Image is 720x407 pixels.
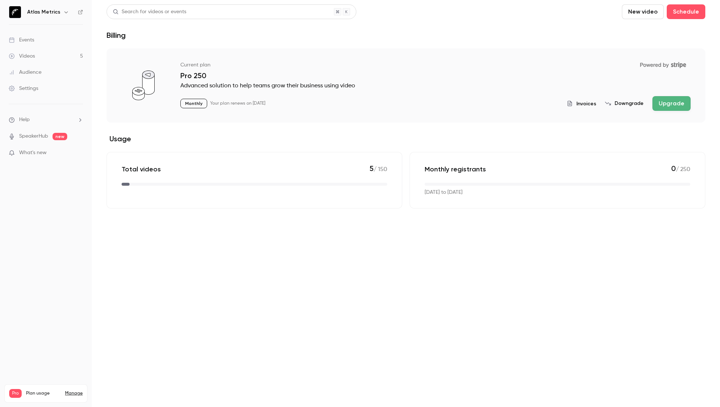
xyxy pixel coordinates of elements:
[9,6,21,18] img: Atlas Metrics
[53,133,67,140] span: new
[671,164,690,174] p: / 250
[107,134,705,143] h2: Usage
[9,69,42,76] div: Audience
[671,164,676,173] span: 0
[370,164,387,174] p: / 150
[9,52,35,60] div: Videos
[370,164,374,173] span: 5
[180,81,691,90] p: Advanced solution to help teams grow their business using video
[622,4,664,19] button: New video
[180,99,207,108] p: Monthly
[122,165,161,174] p: Total videos
[65,390,83,396] a: Manage
[576,100,596,108] span: Invoices
[425,165,486,174] p: Monthly registrants
[210,101,265,106] p: Your plan renews on [DATE]
[19,116,30,124] span: Help
[9,85,38,92] div: Settings
[19,132,48,140] a: SpeakerHub
[667,4,705,19] button: Schedule
[9,116,83,124] li: help-dropdown-opener
[9,36,34,44] div: Events
[19,149,47,157] span: What's new
[107,31,126,40] h1: Billing
[74,150,83,156] iframe: Noticeable Trigger
[107,48,705,208] section: billing
[180,61,210,69] p: Current plan
[605,100,644,107] button: Downgrade
[27,8,60,16] h6: Atlas Metrics
[9,389,22,398] span: Pro
[26,390,61,396] span: Plan usage
[425,189,462,196] p: [DATE] to [DATE]
[180,71,691,80] p: Pro 250
[113,8,186,16] div: Search for videos or events
[567,100,596,108] button: Invoices
[652,96,691,111] button: Upgrade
